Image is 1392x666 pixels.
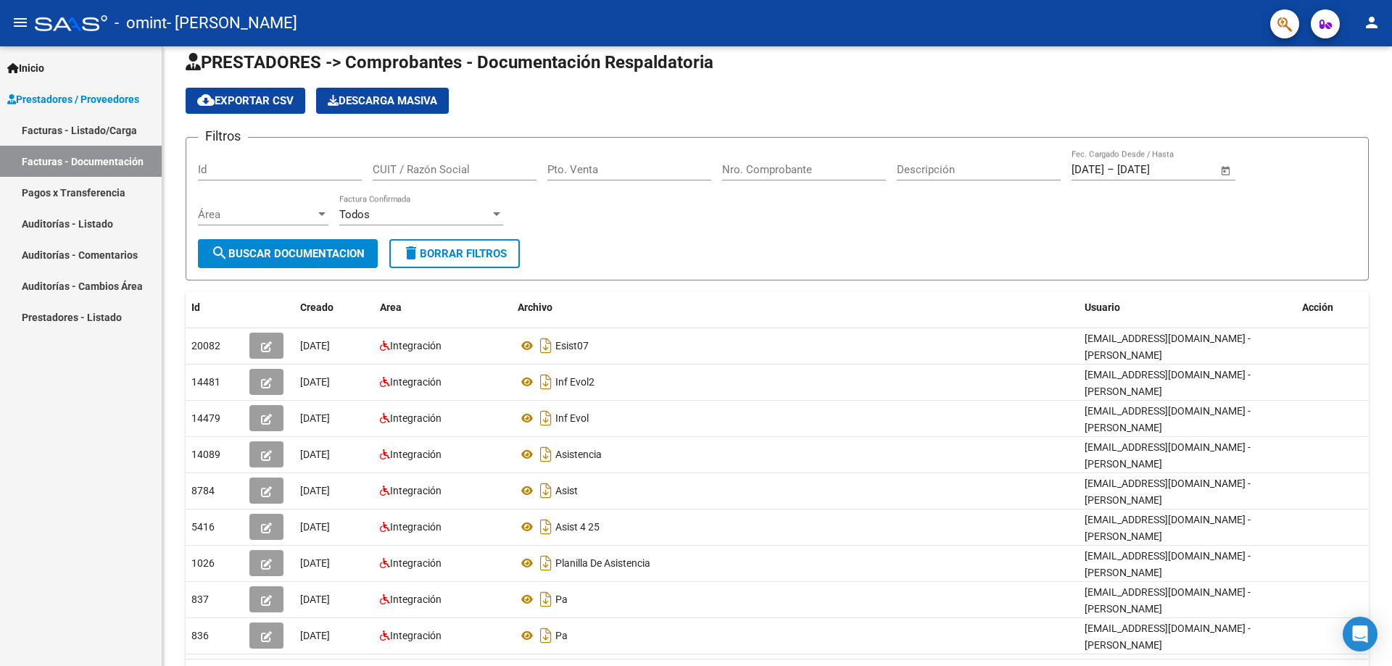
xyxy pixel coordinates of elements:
[402,247,507,260] span: Borrar Filtros
[191,376,220,388] span: 14481
[198,208,315,221] span: Área
[339,208,370,221] span: Todos
[536,479,555,502] i: Descargar documento
[300,340,330,351] span: [DATE]
[191,449,220,460] span: 14089
[536,370,555,394] i: Descargar documento
[390,485,442,496] span: Integración
[1343,617,1377,652] div: Open Intercom Messenger
[167,7,297,39] span: - [PERSON_NAME]
[555,521,600,533] span: Asist 4 25
[191,485,215,496] span: 8784
[380,301,402,313] span: Area
[115,7,167,39] span: - omint
[536,515,555,538] i: Descargar documento
[1117,163,1188,176] input: Fecha fin
[300,412,330,424] span: [DATE]
[1302,301,1333,313] span: Acción
[390,521,442,533] span: Integración
[390,449,442,460] span: Integración
[191,630,209,641] span: 836
[1085,441,1251,470] span: [EMAIL_ADDRESS][DOMAIN_NAME] - [PERSON_NAME]
[1085,478,1251,506] span: [EMAIL_ADDRESS][DOMAIN_NAME] - [PERSON_NAME]
[300,376,330,388] span: [DATE]
[390,630,442,641] span: Integración
[191,301,200,313] span: Id
[197,91,215,109] mat-icon: cloud_download
[186,52,713,72] span: PRESTADORES -> Comprobantes - Documentación Respaldatoria
[198,239,378,268] button: Buscar Documentacion
[536,443,555,466] i: Descargar documento
[186,292,244,323] datatable-header-cell: Id
[1085,550,1251,578] span: [EMAIL_ADDRESS][DOMAIN_NAME] - [PERSON_NAME]
[328,94,437,107] span: Descarga Masiva
[191,594,209,605] span: 837
[191,557,215,569] span: 1026
[390,376,442,388] span: Integración
[390,412,442,424] span: Integración
[536,588,555,611] i: Descargar documento
[389,239,520,268] button: Borrar Filtros
[7,91,139,107] span: Prestadores / Proveedores
[300,594,330,605] span: [DATE]
[300,301,333,313] span: Creado
[7,60,44,76] span: Inicio
[390,557,442,569] span: Integración
[198,126,248,146] h3: Filtros
[1085,586,1251,615] span: [EMAIL_ADDRESS][DOMAIN_NAME] - [PERSON_NAME]
[12,14,29,31] mat-icon: menu
[555,412,589,424] span: Inf Evol
[191,412,220,424] span: 14479
[402,244,420,262] mat-icon: delete
[300,521,330,533] span: [DATE]
[186,88,305,114] button: Exportar CSV
[555,485,578,496] span: Asist
[555,376,594,388] span: Inf Evol2
[294,292,374,323] datatable-header-cell: Creado
[555,594,568,605] span: Pa
[197,94,294,107] span: Exportar CSV
[536,551,555,575] i: Descargar documento
[1085,623,1251,651] span: [EMAIL_ADDRESS][DOMAIN_NAME] - [PERSON_NAME]
[1363,14,1380,31] mat-icon: person
[518,301,552,313] span: Archivo
[390,594,442,605] span: Integración
[1085,301,1120,313] span: Usuario
[555,630,568,641] span: Pa
[211,247,365,260] span: Buscar Documentacion
[1218,162,1235,179] button: Open calendar
[211,244,228,262] mat-icon: search
[1296,292,1369,323] datatable-header-cell: Acción
[536,407,555,430] i: Descargar documento
[191,521,215,533] span: 5416
[316,88,449,114] app-download-masive: Descarga masiva de comprobantes (adjuntos)
[1072,163,1104,176] input: Fecha inicio
[390,340,442,351] span: Integración
[1085,333,1251,361] span: [EMAIL_ADDRESS][DOMAIN_NAME] - [PERSON_NAME]
[1107,163,1114,176] span: –
[300,630,330,641] span: [DATE]
[300,485,330,496] span: [DATE]
[374,292,512,323] datatable-header-cell: Area
[512,292,1079,323] datatable-header-cell: Archivo
[536,334,555,357] i: Descargar documento
[1079,292,1296,323] datatable-header-cell: Usuario
[300,557,330,569] span: [DATE]
[300,449,330,460] span: [DATE]
[191,340,220,351] span: 20082
[555,449,602,460] span: Asistencia
[555,557,650,569] span: Planilla De Asistencia
[1085,405,1251,433] span: [EMAIL_ADDRESS][DOMAIN_NAME] - [PERSON_NAME]
[1085,514,1251,542] span: [EMAIL_ADDRESS][DOMAIN_NAME] - [PERSON_NAME]
[316,88,449,114] button: Descarga Masiva
[555,340,589,351] span: Esist07
[1085,369,1251,397] span: [EMAIL_ADDRESS][DOMAIN_NAME] - [PERSON_NAME]
[536,624,555,647] i: Descargar documento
